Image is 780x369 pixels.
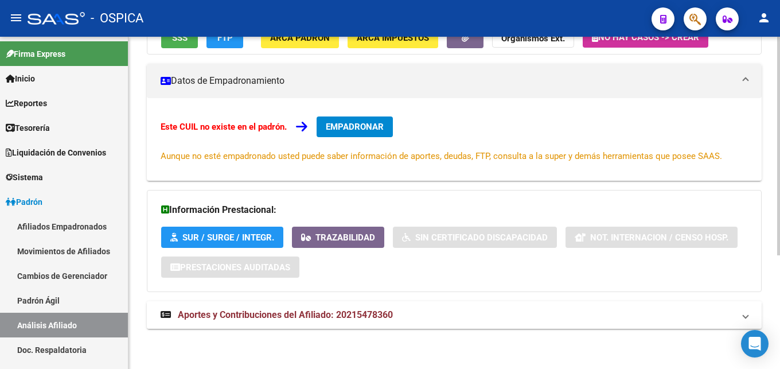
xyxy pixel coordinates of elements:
span: SUR / SURGE / INTEGR. [182,232,274,243]
div: Open Intercom Messenger [741,330,769,358]
span: Padrón [6,196,42,208]
span: Liquidación de Convenios [6,146,106,159]
span: Firma Express [6,48,65,60]
mat-icon: person [757,11,771,25]
span: FTP [217,33,233,43]
strong: Este CUIL no existe en el padrón. [161,122,287,132]
button: Prestaciones Auditadas [161,257,299,278]
span: No hay casos -> Crear [592,32,699,42]
button: No hay casos -> Crear [583,27,708,48]
strong: Organismos Ext. [501,33,565,44]
span: Prestaciones Auditadas [180,262,290,273]
h3: Información Prestacional: [161,202,747,218]
span: Sistema [6,171,43,184]
button: EMPADRONAR [317,116,393,137]
span: Aportes y Contribuciones del Afiliado: 20215478360 [178,309,393,320]
span: - OSPICA [91,6,143,31]
span: Not. Internacion / Censo Hosp. [590,232,728,243]
button: ARCA Impuestos [348,27,438,48]
span: EMPADRONAR [326,122,384,132]
span: ARCA Padrón [270,33,330,43]
mat-expansion-panel-header: Datos de Empadronamiento [147,64,762,98]
span: Tesorería [6,122,50,134]
div: Datos de Empadronamiento [147,98,762,181]
button: SSS [161,27,198,48]
button: Sin Certificado Discapacidad [393,227,557,248]
button: Organismos Ext. [492,27,574,48]
button: SUR / SURGE / INTEGR. [161,227,283,248]
span: Aunque no esté empadronado usted puede saber información de aportes, deudas, FTP, consulta a la s... [161,151,722,161]
button: Trazabilidad [292,227,384,248]
button: FTP [206,27,243,48]
mat-expansion-panel-header: Aportes y Contribuciones del Afiliado: 20215478360 [147,301,762,329]
button: ARCA Padrón [261,27,339,48]
mat-panel-title: Datos de Empadronamiento [161,75,734,87]
span: Reportes [6,97,47,110]
span: Inicio [6,72,35,85]
span: ARCA Impuestos [357,33,429,43]
span: SSS [172,33,188,43]
mat-icon: menu [9,11,23,25]
span: Sin Certificado Discapacidad [415,232,548,243]
button: Not. Internacion / Censo Hosp. [565,227,738,248]
span: Trazabilidad [315,232,375,243]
